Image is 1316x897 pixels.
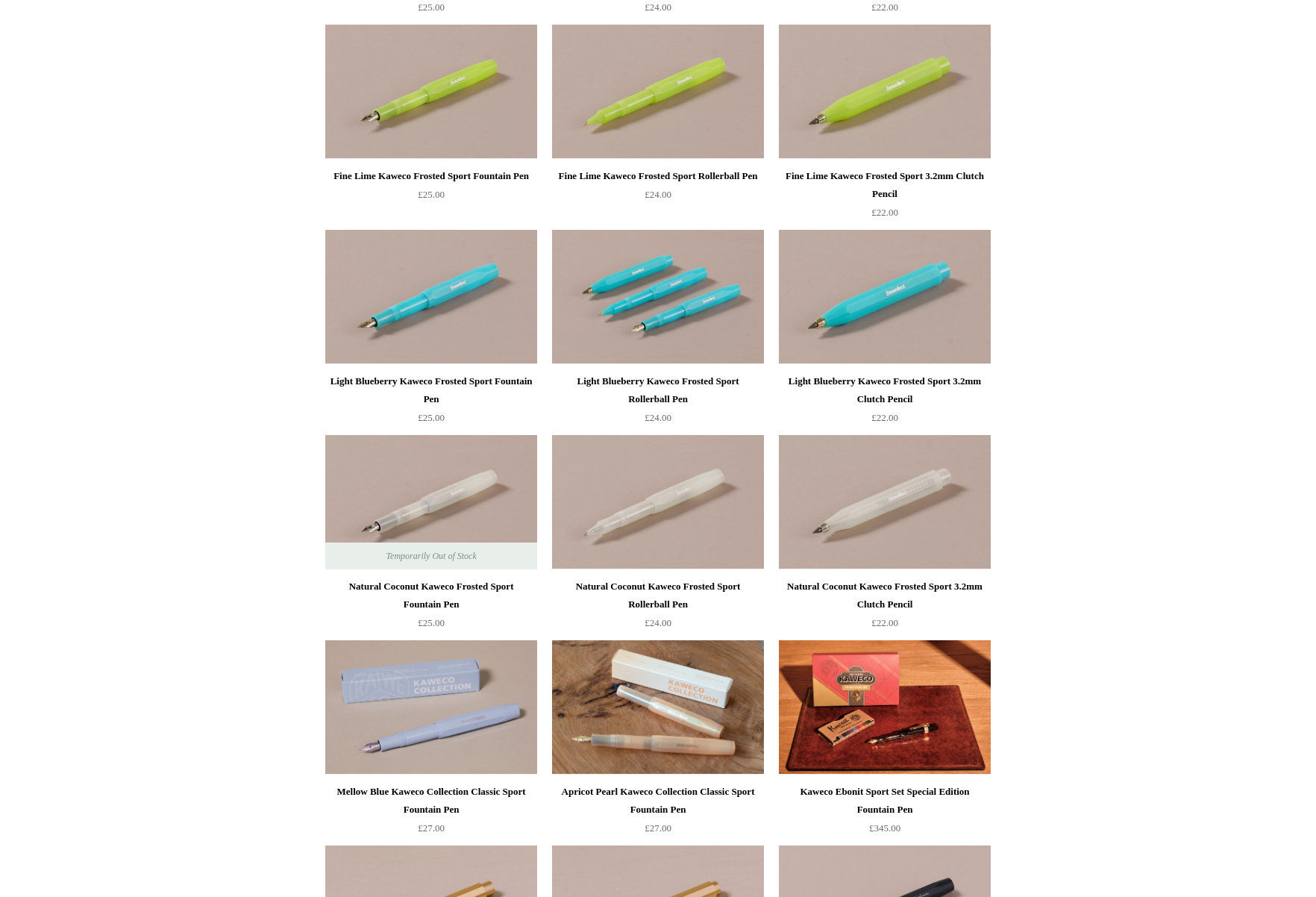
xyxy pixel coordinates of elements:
span: £24.00 [645,412,671,423]
a: Fine Lime Kaweco Frosted Sport 3.2mm Clutch Pencil Fine Lime Kaweco Frosted Sport 3.2mm Clutch Pe... [779,25,991,159]
div: Natural Coconut Kaweco Frosted Sport Rollerball Pen [556,578,760,613]
div: Apricot Pearl Kaweco Collection Classic Sport Fountain Pen [556,783,760,819]
a: Kaweco Ebonit Sport Set Special Edition Fountain Pen Kaweco Ebonit Sport Set Special Edition Foun... [779,640,991,775]
img: Fine Lime Kaweco Frosted Sport Fountain Pen [325,25,537,159]
span: £25.00 [418,1,445,13]
a: Light Blueberry Kaweco Frosted Sport Rollerball Pen £24.00 [552,372,764,434]
div: Light Blueberry Kaweco Frosted Sport 3.2mm Clutch Pencil [783,372,987,408]
a: Mellow Blue Kaweco Collection Classic Sport Fountain Pen Mellow Blue Kaweco Collection Classic Sp... [325,640,537,775]
span: £24.00 [645,617,671,628]
a: Apricot Pearl Kaweco Collection Classic Sport Fountain Pen £27.00 [552,783,764,844]
a: Natural Coconut Kaweco Frosted Sport 3.2mm Clutch Pencil £22.00 [779,578,991,639]
span: £25.00 [418,412,445,423]
a: Kaweco Ebonit Sport Set Special Edition Fountain Pen £345.00 [779,783,991,844]
a: Light Blueberry Kaweco Frosted Sport Fountain Pen £25.00 [325,372,537,434]
img: Natural Coconut Kaweco Frosted Sport Rollerball Pen [552,435,764,569]
div: Mellow Blue Kaweco Collection Classic Sport Fountain Pen [329,783,533,819]
a: Fine Lime Kaweco Frosted Sport Fountain Pen Fine Lime Kaweco Frosted Sport Fountain Pen [325,25,537,159]
div: Kaweco Ebonit Sport Set Special Edition Fountain Pen [783,783,987,819]
a: Natural Coconut Kaweco Frosted Sport Rollerball Pen Natural Coconut Kaweco Frosted Sport Rollerba... [552,435,764,569]
a: Natural Coconut Kaweco Frosted Sport Rollerball Pen £24.00 [552,578,764,639]
img: Natural Coconut Kaweco Frosted Sport Fountain Pen [325,435,537,569]
span: £24.00 [645,1,671,13]
a: Natural Coconut Kaweco Frosted Sport 3.2mm Clutch Pencil Natural Coconut Kaweco Frosted Sport 3.2... [779,435,991,569]
span: £25.00 [418,189,445,200]
span: £345.00 [869,822,900,834]
span: £22.00 [871,1,898,13]
div: Fine Lime Kaweco Frosted Sport 3.2mm Clutch Pencil [783,167,987,203]
a: Fine Lime Kaweco Frosted Sport Fountain Pen £25.00 [325,167,537,228]
a: Light Blueberry Kaweco Frosted Sport 3.2mm Clutch Pencil Light Blueberry Kaweco Frosted Sport 3.2... [779,230,991,364]
span: £22.00 [871,207,898,218]
div: Natural Coconut Kaweco Frosted Sport 3.2mm Clutch Pencil [783,578,987,613]
img: Fine Lime Kaweco Frosted Sport Rollerball Pen [552,25,764,159]
span: Temporarily Out of Stock [371,543,491,569]
span: £27.00 [645,822,671,834]
div: Light Blueberry Kaweco Frosted Sport Fountain Pen [329,372,533,408]
img: Kaweco Ebonit Sport Set Special Edition Fountain Pen [779,640,991,775]
a: Fine Lime Kaweco Frosted Sport Rollerball Pen Fine Lime Kaweco Frosted Sport Rollerball Pen [552,25,764,159]
div: Light Blueberry Kaweco Frosted Sport Rollerball Pen [556,372,760,408]
span: £24.00 [645,189,671,200]
a: Light Blueberry Kaweco Frosted Sport Rollerball Pen Light Blueberry Kaweco Frosted Sport Rollerba... [552,230,764,364]
span: £25.00 [418,617,445,628]
span: £27.00 [418,822,445,834]
a: Natural Coconut Kaweco Frosted Sport Fountain Pen Natural Coconut Kaweco Frosted Sport Fountain P... [325,435,537,569]
a: Fine Lime Kaweco Frosted Sport 3.2mm Clutch Pencil £22.00 [779,167,991,228]
a: Light Blueberry Kaweco Frosted Sport Fountain Pen Light Blueberry Kaweco Frosted Sport Fountain Pen [325,230,537,364]
div: Natural Coconut Kaweco Frosted Sport Fountain Pen [329,578,533,613]
img: Light Blueberry Kaweco Frosted Sport 3.2mm Clutch Pencil [779,230,991,364]
img: Light Blueberry Kaweco Frosted Sport Rollerball Pen [552,230,764,364]
a: Natural Coconut Kaweco Frosted Sport Fountain Pen £25.00 [325,578,537,639]
img: Light Blueberry Kaweco Frosted Sport Fountain Pen [325,230,537,364]
a: Mellow Blue Kaweco Collection Classic Sport Fountain Pen £27.00 [325,783,537,844]
a: Fine Lime Kaweco Frosted Sport Rollerball Pen £24.00 [552,167,764,228]
span: £22.00 [871,412,898,423]
img: Apricot Pearl Kaweco Collection Classic Sport Fountain Pen [552,640,764,775]
img: Fine Lime Kaweco Frosted Sport 3.2mm Clutch Pencil [779,25,991,159]
a: Apricot Pearl Kaweco Collection Classic Sport Fountain Pen Apricot Pearl Kaweco Collection Classi... [552,640,764,775]
span: £22.00 [871,617,898,628]
div: Fine Lime Kaweco Frosted Sport Fountain Pen [329,167,533,185]
div: Fine Lime Kaweco Frosted Sport Rollerball Pen [556,167,760,185]
img: Mellow Blue Kaweco Collection Classic Sport Fountain Pen [325,640,537,775]
a: Light Blueberry Kaweco Frosted Sport 3.2mm Clutch Pencil £22.00 [779,372,991,434]
img: Natural Coconut Kaweco Frosted Sport 3.2mm Clutch Pencil [779,435,991,569]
